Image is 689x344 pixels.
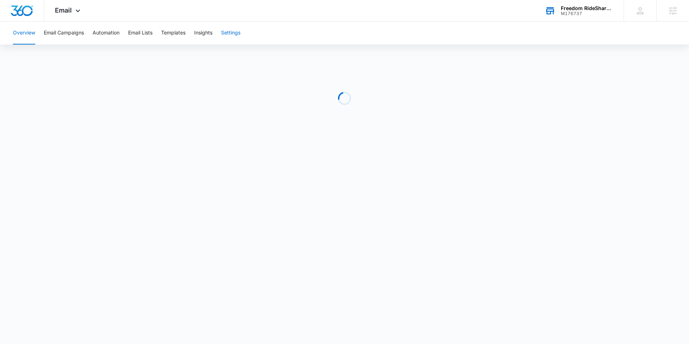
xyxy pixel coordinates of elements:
button: Email Lists [128,22,153,45]
button: Settings [221,22,240,45]
div: account name [561,5,613,11]
button: Overview [13,22,35,45]
div: account id [561,11,613,16]
button: Templates [161,22,186,45]
button: Automation [93,22,119,45]
span: Email [55,6,72,14]
button: Insights [194,22,212,45]
button: Email Campaigns [44,22,84,45]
